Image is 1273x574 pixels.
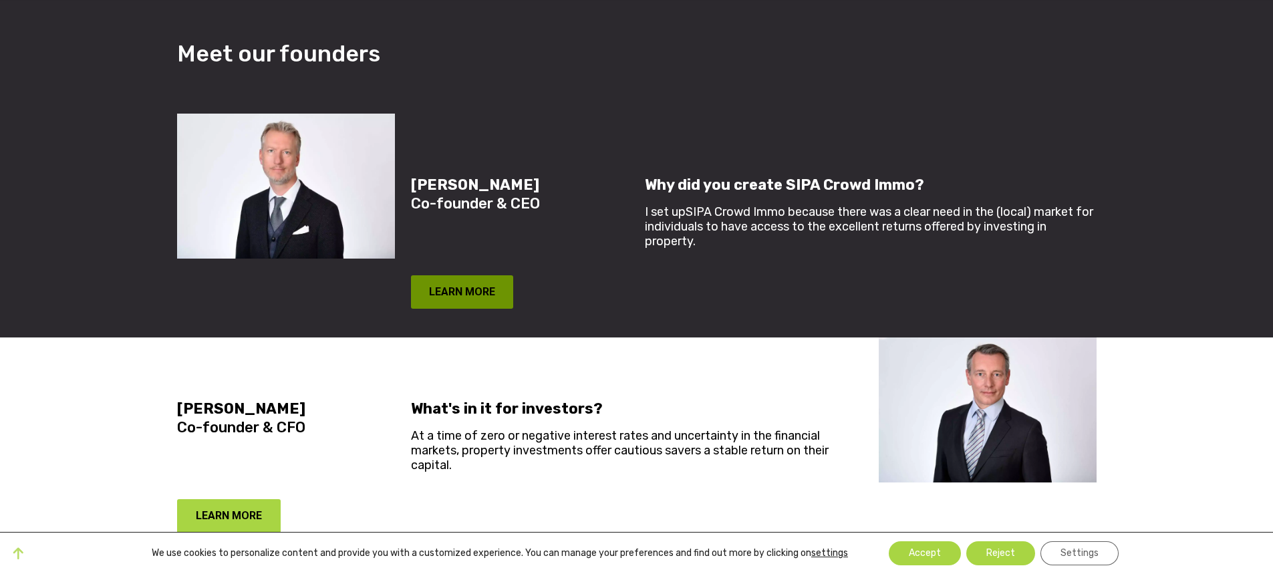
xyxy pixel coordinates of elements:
strong: Why did you create SIPA Crowd Immo? [645,176,924,194]
h5: Co-founder & CFO [177,400,395,437]
button: LEARN MORE [411,275,514,309]
p: At a time of zero or negative interest rates and uncertainty in the financial markets, property i... [411,428,863,472]
h3: Meet our founders [169,28,1105,114]
strong: [PERSON_NAME] [411,176,539,194]
img: Alan Andersen [879,337,1097,483]
button: Reject [966,541,1035,565]
button: LEARN MORE [177,499,281,534]
p: I set upSIPA Crowd Immo because there was a clear need in the (local) market for individuals to h... [645,204,1097,249]
p: We use cookies to personalize content and provide you with a customized experience. You can manag... [152,547,848,559]
button: Accept [889,541,961,565]
button: settings [811,547,848,559]
button: Settings [1040,541,1119,565]
img: Martin Almdal [177,114,395,259]
strong: What's in it for investors? [411,400,603,418]
strong: [PERSON_NAME] [177,400,305,418]
h5: Co-founder & CEO [411,176,629,213]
